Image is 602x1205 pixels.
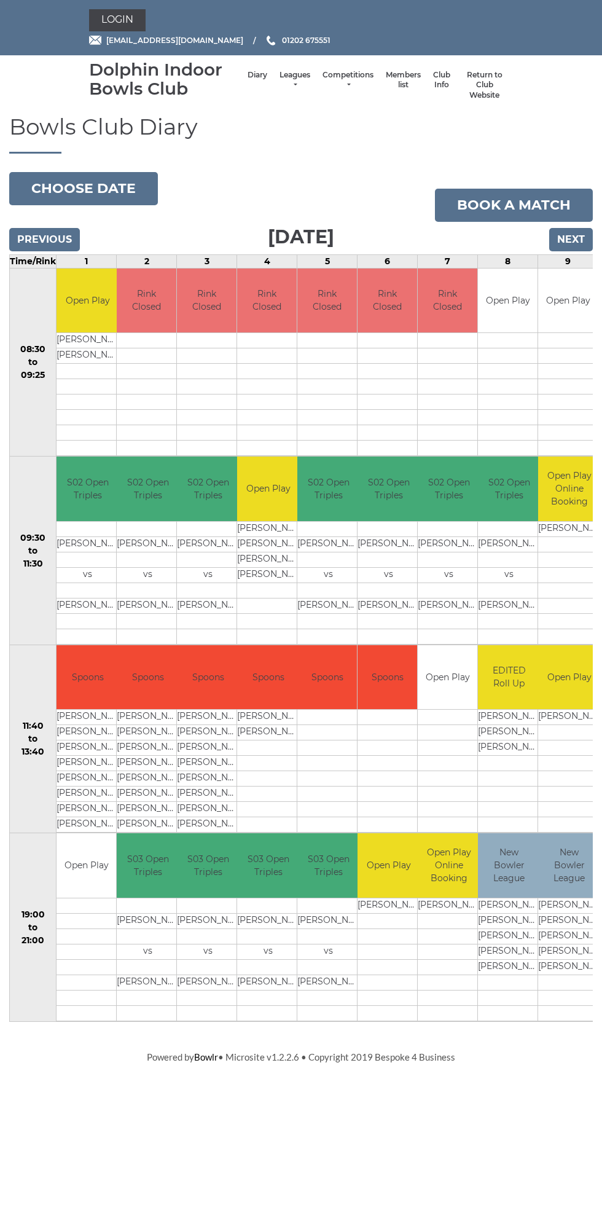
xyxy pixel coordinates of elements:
[57,348,119,364] td: [PERSON_NAME]
[297,567,359,583] td: vs
[297,944,359,959] td: vs
[538,457,600,521] td: Open Play Online Booking
[297,254,358,268] td: 5
[57,567,119,583] td: vs
[297,457,359,521] td: S02 Open Triples
[478,254,538,268] td: 8
[177,725,239,740] td: [PERSON_NAME]
[386,70,421,90] a: Members list
[358,269,417,333] td: Rink Closed
[435,189,593,222] a: Book a match
[177,756,239,771] td: [PERSON_NAME]
[237,710,299,725] td: [PERSON_NAME]
[117,645,179,710] td: Spoons
[117,536,179,552] td: [PERSON_NAME]
[237,725,299,740] td: [PERSON_NAME]
[418,598,480,613] td: [PERSON_NAME]
[297,913,359,928] td: [PERSON_NAME]
[89,9,146,31] a: Login
[478,959,540,975] td: [PERSON_NAME]
[297,269,357,333] td: Rink Closed
[117,817,179,833] td: [PERSON_NAME]
[358,536,420,552] td: [PERSON_NAME]
[177,645,239,710] td: Spoons
[358,254,418,268] td: 6
[177,771,239,787] td: [PERSON_NAME]
[147,1051,455,1062] span: Powered by • Microsite v1.2.2.6 • Copyright 2019 Bespoke 4 Business
[117,457,179,521] td: S02 Open Triples
[478,598,540,613] td: [PERSON_NAME]
[538,944,600,959] td: [PERSON_NAME]
[57,787,119,802] td: [PERSON_NAME]
[418,645,477,710] td: Open Play
[117,740,179,756] td: [PERSON_NAME]
[297,975,359,990] td: [PERSON_NAME]
[177,913,239,928] td: [PERSON_NAME]
[478,457,540,521] td: S02 Open Triples
[117,725,179,740] td: [PERSON_NAME]
[57,833,116,898] td: Open Play
[478,898,540,913] td: [PERSON_NAME]
[418,254,478,268] td: 7
[267,36,275,45] img: Phone us
[478,567,540,583] td: vs
[117,598,179,613] td: [PERSON_NAME]
[57,536,119,552] td: [PERSON_NAME]
[282,36,330,45] span: 01202 675551
[549,228,593,251] input: Next
[117,975,179,990] td: [PERSON_NAME]
[117,710,179,725] td: [PERSON_NAME]
[433,70,450,90] a: Club Info
[538,645,600,710] td: Open Play
[177,598,239,613] td: [PERSON_NAME]
[177,567,239,583] td: vs
[237,536,299,552] td: [PERSON_NAME]
[194,1051,218,1062] a: Bowlr
[57,333,119,348] td: [PERSON_NAME]
[117,756,179,771] td: [PERSON_NAME]
[117,802,179,817] td: [PERSON_NAME]
[9,228,80,251] input: Previous
[478,944,540,959] td: [PERSON_NAME]
[117,771,179,787] td: [PERSON_NAME]
[358,898,420,913] td: [PERSON_NAME]
[358,457,420,521] td: S02 Open Triples
[89,60,241,98] div: Dolphin Indoor Bowls Club
[57,645,119,710] td: Spoons
[358,598,420,613] td: [PERSON_NAME]
[177,457,239,521] td: S02 Open Triples
[418,833,480,898] td: Open Play Online Booking
[9,115,593,154] h1: Bowls Club Diary
[10,254,57,268] td: Time/Rink
[237,269,297,333] td: Rink Closed
[538,254,598,268] td: 9
[237,833,299,898] td: S03 Open Triples
[538,833,600,898] td: New Bowler League
[10,645,57,833] td: 11:40 to 13:40
[297,598,359,613] td: [PERSON_NAME]
[418,898,480,913] td: [PERSON_NAME]
[57,756,119,771] td: [PERSON_NAME]
[358,645,417,710] td: Spoons
[57,598,119,613] td: [PERSON_NAME]
[177,817,239,833] td: [PERSON_NAME]
[297,536,359,552] td: [PERSON_NAME]
[117,787,179,802] td: [PERSON_NAME]
[177,787,239,802] td: [PERSON_NAME]
[57,457,119,521] td: S02 Open Triples
[538,710,600,725] td: [PERSON_NAME]
[248,70,267,80] a: Diary
[89,34,243,46] a: Email [EMAIL_ADDRESS][DOMAIN_NAME]
[57,802,119,817] td: [PERSON_NAME]
[9,172,158,205] button: Choose date
[322,70,373,90] a: Competitions
[538,959,600,975] td: [PERSON_NAME]
[237,975,299,990] td: [PERSON_NAME]
[237,913,299,928] td: [PERSON_NAME]
[57,740,119,756] td: [PERSON_NAME]
[478,913,540,928] td: [PERSON_NAME]
[177,536,239,552] td: [PERSON_NAME]
[117,913,179,928] td: [PERSON_NAME]
[57,710,119,725] td: [PERSON_NAME]
[478,269,537,333] td: Open Play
